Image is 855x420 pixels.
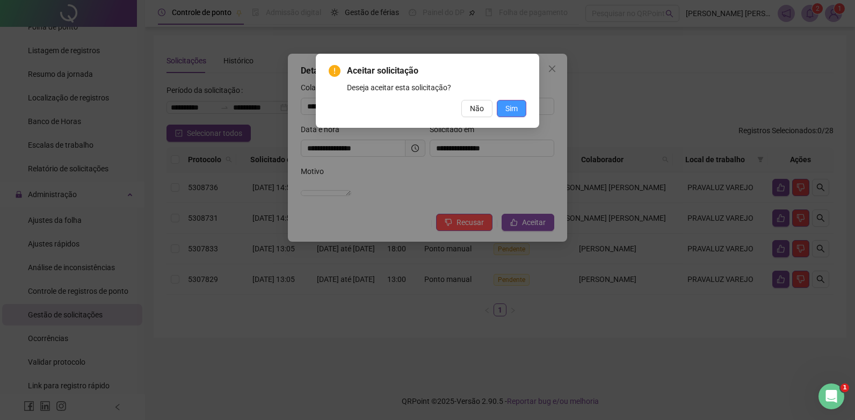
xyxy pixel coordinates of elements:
[818,383,844,409] iframe: Intercom live chat
[329,65,340,77] span: exclamation-circle
[840,383,849,392] span: 1
[347,82,526,93] div: Deseja aceitar esta solicitação?
[505,103,518,114] span: Sim
[461,100,492,117] button: Não
[497,100,526,117] button: Sim
[470,103,484,114] span: Não
[347,64,526,77] span: Aceitar solicitação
